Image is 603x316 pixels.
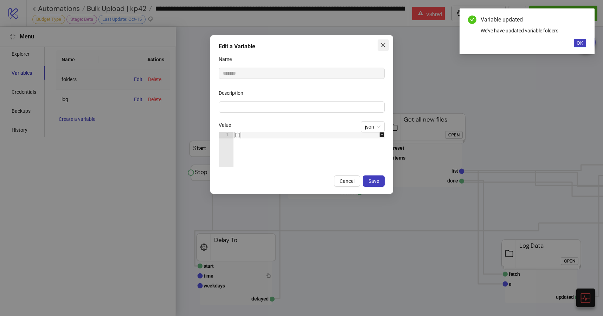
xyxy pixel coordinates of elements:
[219,132,233,138] div: 1
[363,175,385,187] button: Save
[468,16,476,24] span: check-circle
[365,122,380,132] span: json
[378,39,389,51] button: Close
[219,101,385,113] input: Description
[481,16,586,24] div: Variable updated
[574,39,586,47] button: OK
[380,42,386,48] span: close
[219,121,236,129] label: Value
[578,16,586,23] a: Close
[481,27,586,35] div: We've have updated variable folders
[577,40,583,46] span: OK
[219,68,385,79] input: Name
[219,42,385,51] div: Edit a Variable
[334,175,360,187] button: Cancel
[219,54,236,65] label: Name
[368,178,379,184] span: Save
[379,132,384,137] span: down-square
[340,178,354,184] span: Cancel
[219,87,248,99] label: Description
